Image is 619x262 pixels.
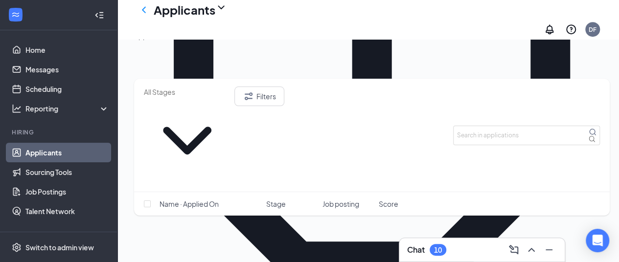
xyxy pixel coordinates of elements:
button: ChevronUp [524,242,539,258]
svg: Analysis [12,104,22,113]
span: Job posting [322,199,359,209]
a: Applicants [25,143,109,162]
svg: QuestionInfo [565,23,577,35]
svg: ComposeMessage [508,244,520,256]
svg: Settings [12,242,22,252]
button: Filter Filters [234,87,284,106]
button: Minimize [541,242,557,258]
div: Hiring [12,128,107,136]
a: Messages [25,60,109,79]
svg: MagnifyingGlass [589,128,596,136]
div: Reporting [25,104,110,113]
h3: Chat [407,244,425,255]
a: Home [25,40,109,60]
svg: Minimize [543,244,555,256]
a: Sourcing Tools [25,162,109,182]
svg: Notifications [544,23,555,35]
h1: Applicants [154,1,215,18]
svg: ChevronDown [215,1,227,13]
div: Switch to admin view [25,242,94,252]
span: Score [379,199,398,209]
svg: Collapse [94,10,104,20]
svg: Filter [243,90,254,102]
svg: ChevronUp [526,244,537,256]
div: DF [589,25,596,34]
div: Team Management [12,231,107,239]
div: 10 [434,246,442,254]
a: Job Postings [25,182,109,201]
svg: ChevronDown [144,97,230,184]
a: Scheduling [25,79,109,99]
svg: ChevronLeft [138,4,150,16]
input: Search in applications [453,126,600,145]
input: All Stages [144,87,230,97]
a: Talent Network [25,201,109,221]
div: Open Intercom Messenger [586,229,609,252]
button: ComposeMessage [506,242,522,258]
svg: WorkstreamLogo [11,10,21,20]
span: Name · Applied On [160,199,219,209]
span: Stage [266,199,286,209]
